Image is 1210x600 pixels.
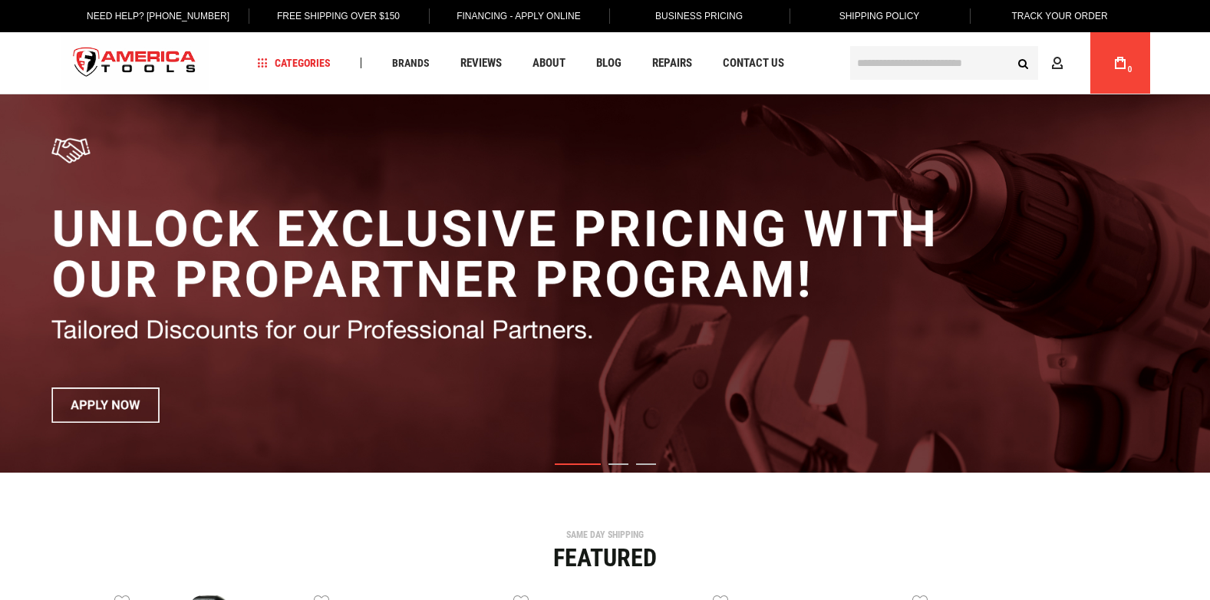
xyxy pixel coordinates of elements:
span: About [532,58,565,69]
div: Featured [57,546,1154,570]
a: Repairs [645,53,699,74]
span: Repairs [652,58,692,69]
img: America Tools [61,35,209,92]
a: Categories [250,53,338,74]
a: store logo [61,35,209,92]
div: SAME DAY SHIPPING [57,530,1154,539]
a: About [526,53,572,74]
a: Brands [385,53,437,74]
a: 0 [1106,32,1135,94]
span: Blog [596,58,621,69]
a: Blog [589,53,628,74]
a: Contact Us [716,53,791,74]
span: Categories [257,58,331,68]
span: Shipping Policy [839,11,920,21]
button: Search [1009,48,1038,77]
span: Contact Us [723,58,784,69]
span: 0 [1128,65,1133,74]
span: Brands [392,58,430,68]
a: Reviews [453,53,509,74]
span: Reviews [460,58,502,69]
